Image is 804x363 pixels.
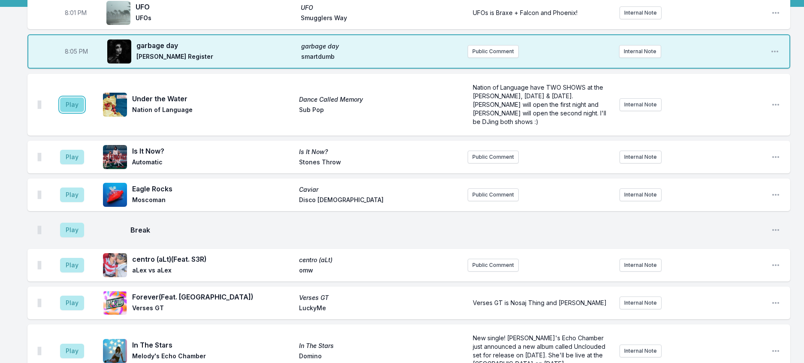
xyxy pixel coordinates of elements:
[299,196,461,206] span: Disco [DEMOGRAPHIC_DATA]
[132,94,294,104] span: Under the Water
[299,106,461,116] span: Sub Pop
[299,185,461,194] span: Caviar
[38,226,41,234] img: Drag Handle
[136,40,296,51] span: garbage day
[103,253,127,277] img: centro (aLt)
[106,1,130,25] img: UFO
[468,188,519,201] button: Public Comment
[620,259,662,272] button: Internal Note
[132,158,294,168] span: Automatic
[620,6,662,19] button: Internal Note
[299,266,461,276] span: omw
[301,42,461,51] span: garbage day
[771,261,780,269] button: Open playlist item options
[299,352,461,362] span: Domino
[132,292,294,302] span: Forever (Feat. [GEOGRAPHIC_DATA])
[60,344,84,358] button: Play
[473,9,577,16] span: UFOs is Braxe + Falcon and Phoenix!
[301,52,461,63] span: smartdumb
[620,296,662,309] button: Internal Note
[38,347,41,355] img: Drag Handle
[65,47,88,56] span: Timestamp
[771,191,780,199] button: Open playlist item options
[473,299,607,306] span: Verses GT is Nosaj Thing and [PERSON_NAME]
[103,93,127,117] img: Dance Called Memory
[60,97,84,112] button: Play
[299,293,461,302] span: Verses GT
[60,258,84,272] button: Play
[136,2,296,12] span: UFO
[132,146,294,156] span: Is It Now?
[473,84,608,125] span: Nation of Language have TWO SHOWS at the [PERSON_NAME], [DATE] & [DATE]. [PERSON_NAME] will open ...
[299,158,461,168] span: Stones Throw
[130,225,765,235] span: Break
[620,151,662,163] button: Internal Note
[60,150,84,164] button: Play
[60,296,84,310] button: Play
[103,145,127,169] img: Is It Now?
[132,340,294,350] span: In The Stars
[299,148,461,156] span: Is It Now?
[771,299,780,307] button: Open playlist item options
[60,223,84,237] button: Play
[771,153,780,161] button: Open playlist item options
[103,183,127,207] img: Caviar
[136,14,296,24] span: UFOs
[299,342,461,350] span: In The Stars
[299,256,461,264] span: centro (aLt)
[132,106,294,116] span: Nation of Language
[301,14,461,24] span: Smugglers Way
[771,9,780,17] button: Open playlist item options
[132,184,294,194] span: Eagle Rocks
[103,339,127,363] img: In The Stars
[620,98,662,111] button: Internal Note
[132,254,294,264] span: centro (aLt) (Feat. S3R)
[38,153,41,161] img: Drag Handle
[38,100,41,109] img: Drag Handle
[107,39,131,64] img: garbage day
[38,299,41,307] img: Drag Handle
[468,151,519,163] button: Public Comment
[132,196,294,206] span: Moscoman
[103,291,127,315] img: Verses GT
[132,266,294,276] span: aLex vs aLex
[132,304,294,314] span: Verses GT
[299,95,461,104] span: Dance Called Memory
[38,261,41,269] img: Drag Handle
[301,3,461,12] span: UFO
[132,352,294,362] span: Melody's Echo Chamber
[38,191,41,199] img: Drag Handle
[620,345,662,357] button: Internal Note
[771,226,780,234] button: Open playlist item options
[136,52,296,63] span: [PERSON_NAME] Register
[619,45,661,58] button: Internal Note
[65,9,87,17] span: Timestamp
[60,188,84,202] button: Play
[468,259,519,272] button: Public Comment
[620,188,662,201] button: Internal Note
[771,47,779,56] button: Open playlist item options
[299,304,461,314] span: LuckyMe
[771,347,780,355] button: Open playlist item options
[468,45,519,58] button: Public Comment
[771,100,780,109] button: Open playlist item options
